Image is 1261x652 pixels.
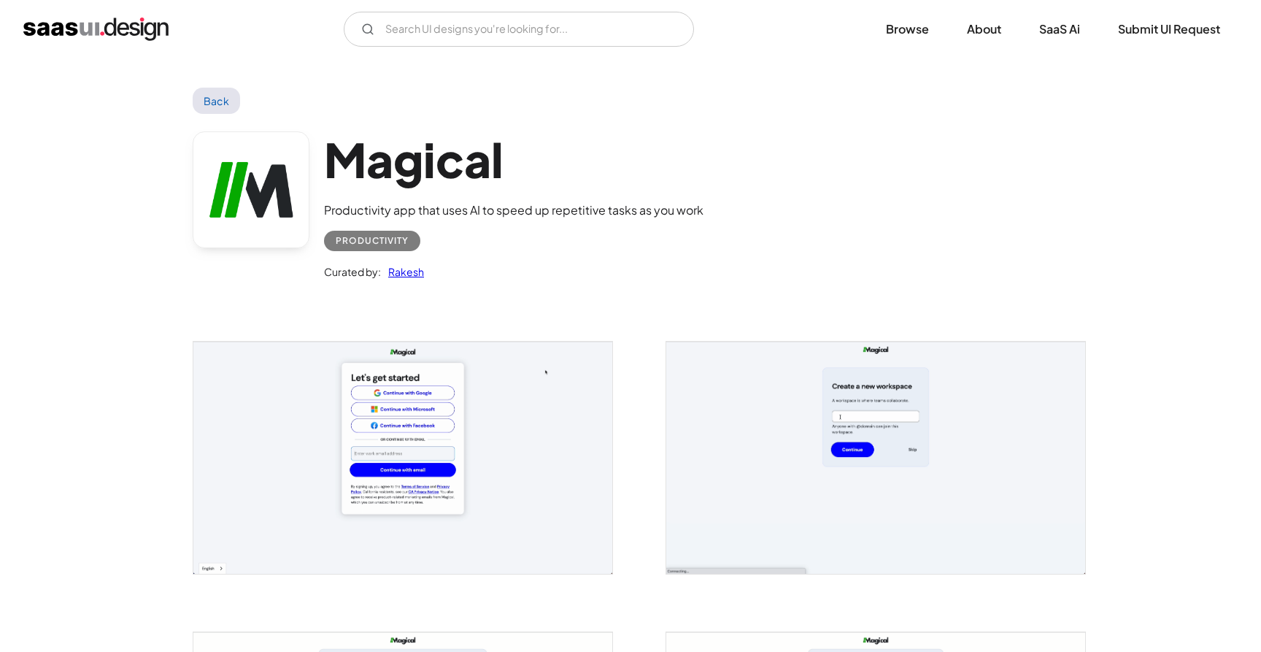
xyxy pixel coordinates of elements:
[868,13,946,45] a: Browse
[1022,13,1098,45] a: SaaS Ai
[381,263,424,280] a: Rakesh
[666,342,1085,574] a: open lightbox
[336,232,409,250] div: Productivity
[344,12,694,47] form: Email Form
[344,12,694,47] input: Search UI designs you're looking for...
[324,263,381,280] div: Curated by:
[193,88,240,114] a: Back
[666,342,1085,574] img: 642a9c0c0145bb8a87289a53_Magical%20-%20Create%20New%20Workspace.png
[324,131,703,188] h1: Magical
[324,202,703,219] div: Productivity app that uses AI to speed up repetitive tasks as you work
[1100,13,1238,45] a: Submit UI Request
[23,18,169,41] a: home
[193,342,612,574] a: open lightbox
[193,342,612,574] img: 642a9c0cdcf107f477fc602b_Magical%20-%20Login.png
[949,13,1019,45] a: About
